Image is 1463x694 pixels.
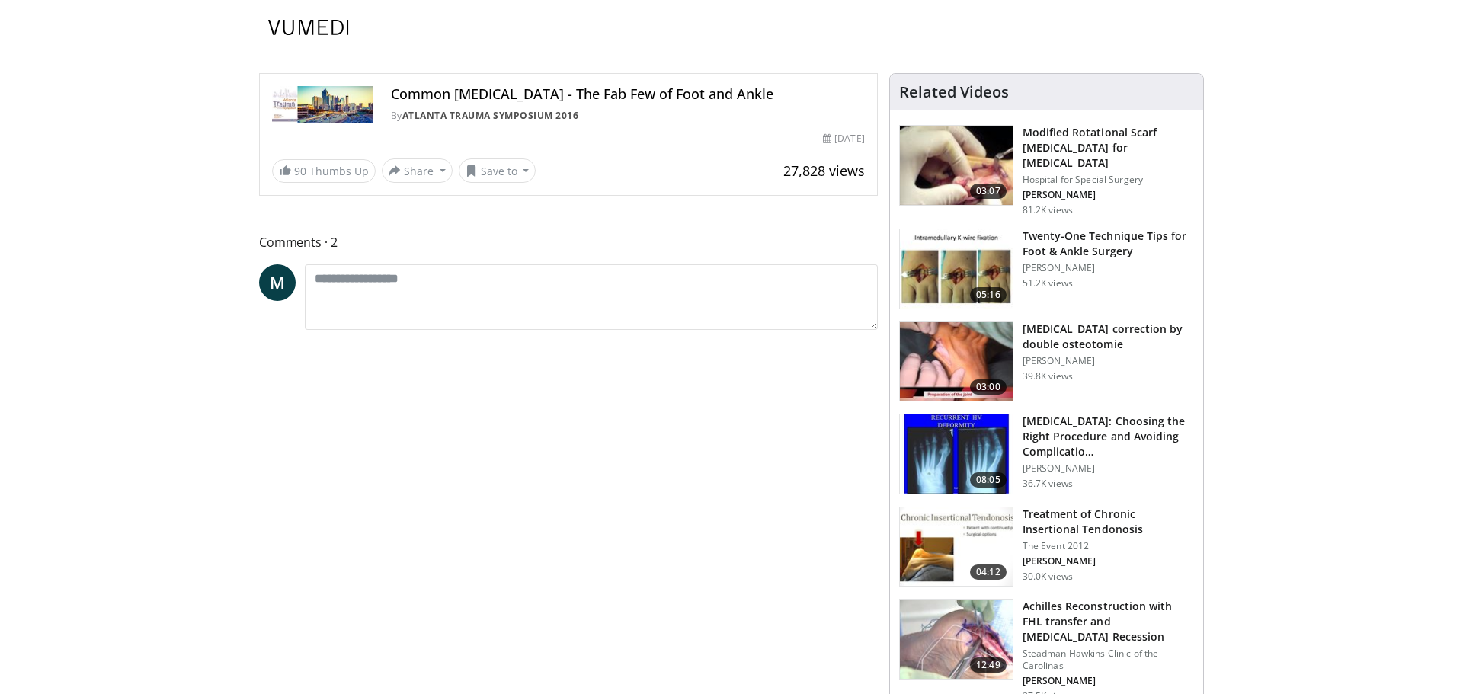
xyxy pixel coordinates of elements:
h3: HALLUX VALGUS: Choosing the Right Procedure and Avoiding Complications [1023,414,1194,459]
a: 08:05 [MEDICAL_DATA]: Choosing the Right Procedure and Avoiding Complicatio… [PERSON_NAME] 36.7K ... [899,414,1194,494]
p: Hospital for Special Surgery [1023,174,1194,186]
p: [PERSON_NAME] [1023,355,1194,367]
div: [DATE] [823,132,864,146]
button: Save to [459,158,536,183]
img: 3c75a04a-ad21-4ad9-966a-c963a6420fc5.150x105_q85_crop-smart_upscale.jpg [900,414,1013,494]
p: Steadman Hawkins Clinic of the Carolinas [1023,648,1194,672]
p: [PERSON_NAME] [1023,262,1194,274]
span: 12:49 [970,657,1007,673]
p: Brian Weatherby [1023,675,1194,687]
a: 03:00 [MEDICAL_DATA] correction by double osteotomie [PERSON_NAME] 39.8K views [899,321,1194,402]
a: 03:07 Modified Rotational Scarf [MEDICAL_DATA] for [MEDICAL_DATA] Hospital for Special Surgery [P... [899,125,1194,216]
img: 294729_0000_1.png.150x105_q85_crop-smart_upscale.jpg [900,322,1013,401]
span: 05:16 [970,287,1007,302]
img: VuMedi Logo [268,20,349,35]
span: 03:00 [970,379,1007,395]
a: Atlanta Trauma Symposium 2016 [402,109,579,122]
h3: Twenty-One Technique Tips for Foot & Ankle Surgery [1023,229,1194,259]
p: 51.2K views [1023,277,1073,289]
p: 81.2K views [1023,204,1073,216]
p: 36.7K views [1023,478,1073,490]
p: 30.0K views [1023,571,1073,583]
a: 05:16 Twenty-One Technique Tips for Foot & Ankle Surgery [PERSON_NAME] 51.2K views [899,229,1194,309]
img: 6702e58c-22b3-47ce-9497-b1c0ae175c4c.150x105_q85_crop-smart_upscale.jpg [900,229,1013,309]
img: Scarf_Osteotomy_100005158_3.jpg.150x105_q85_crop-smart_upscale.jpg [900,126,1013,205]
h4: Common [MEDICAL_DATA] - The Fab Few of Foot and Ankle [391,86,865,103]
span: 90 [294,164,306,178]
img: Atlanta Trauma Symposium 2016 [272,86,373,123]
h3: Achilles Reconstruction with FHL transfer and [MEDICAL_DATA] Recession [1023,599,1194,644]
p: John Kennedy [1023,189,1194,201]
p: 39.8K views [1023,370,1073,382]
a: M [259,264,296,301]
p: Eric Giza [1023,555,1194,568]
span: Comments 2 [259,232,878,252]
h3: Treatment of Chronic Insertional Tendonosis [1023,507,1194,537]
button: Share [382,158,453,183]
span: 03:07 [970,184,1007,199]
span: 04:12 [970,564,1007,580]
img: O0cEsGv5RdudyPNn4xMDoxOmtxOwKG7D_1.150x105_q85_crop-smart_upscale.jpg [900,507,1013,587]
p: The Event 2012 [1023,540,1194,552]
span: 08:05 [970,472,1007,488]
h3: [MEDICAL_DATA] correction by double osteotomie [1023,321,1194,352]
h4: Related Videos [899,83,1009,101]
span: 27,828 views [783,162,865,180]
p: [PERSON_NAME] [1023,462,1194,475]
div: By [391,109,865,123]
a: 04:12 Treatment of Chronic Insertional Tendonosis The Event 2012 [PERSON_NAME] 30.0K views [899,507,1194,587]
h3: Modified Rotational Scarf [MEDICAL_DATA] for [MEDICAL_DATA] [1023,125,1194,171]
a: 90 Thumbs Up [272,159,376,183]
img: ASqSTwfBDudlPt2X4xMDoxOjA4MTsiGN.150x105_q85_crop-smart_upscale.jpg [900,600,1013,679]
